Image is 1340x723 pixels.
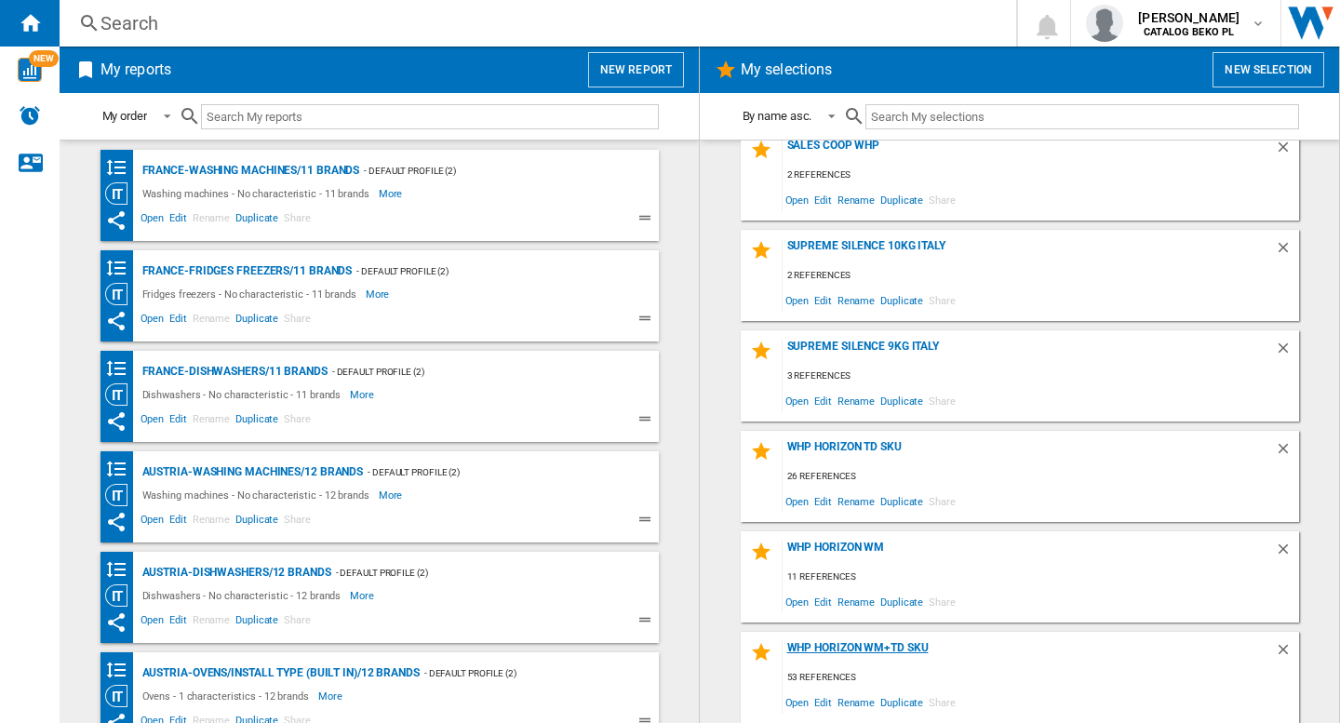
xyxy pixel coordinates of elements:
span: Duplicate [233,209,281,232]
span: Share [926,690,958,715]
span: Edit [167,511,190,533]
ng-md-icon: This report has been shared with you [105,511,127,533]
div: Brands banding [105,357,138,381]
span: More [350,383,377,406]
div: 26 references [783,465,1299,489]
button: New selection [1213,52,1324,87]
div: Dishwashers - No characteristic - 11 brands [138,383,351,406]
span: Rename [835,187,878,212]
span: Rename [835,589,878,614]
span: Edit [811,489,835,514]
div: WHP Horizon WM [783,541,1275,566]
span: More [379,182,406,205]
div: Category View [105,685,138,707]
div: Delete [1275,440,1299,465]
div: - Default profile (2) [363,461,621,484]
span: Open [138,611,167,634]
span: Rename [190,511,233,533]
span: More [318,685,345,707]
div: France-Dishwashers/11 brands [138,360,328,383]
div: Brands banding [105,458,138,481]
div: Brands banding [105,558,138,582]
span: Edit [811,288,835,313]
span: Edit [167,310,190,332]
img: alerts-logo.svg [19,104,41,127]
span: Share [281,410,314,433]
img: wise-card.svg [18,58,42,82]
div: Supreme silence 9kg italy [783,340,1275,365]
span: Open [783,589,812,614]
span: Rename [190,410,233,433]
h2: My reports [97,52,175,87]
div: Category View [105,584,138,607]
span: Duplicate [233,611,281,634]
span: Duplicate [878,187,926,212]
span: Rename [835,690,878,715]
div: - Default profile (2) [352,260,621,283]
div: WHP Horizon TD SKU [783,440,1275,465]
div: Brands banding [105,156,138,180]
span: Rename [190,310,233,332]
span: Share [926,388,958,413]
span: Share [926,187,958,212]
div: 2 references [783,164,1299,187]
span: Rename [190,209,233,232]
span: Open [783,690,812,715]
span: Duplicate [878,489,926,514]
div: Austria-Dishwashers/12 brands [138,561,331,584]
div: Brands banding [105,659,138,682]
span: Edit [811,187,835,212]
div: 2 references [783,264,1299,288]
div: 53 references [783,666,1299,690]
div: Washing machines - No characteristic - 12 brands [138,484,379,506]
span: Open [783,489,812,514]
span: Share [281,310,314,332]
span: Open [783,187,812,212]
div: WHP Horizon WM+TD SKU [783,641,1275,666]
div: 3 references [783,365,1299,388]
div: - Default profile (2) [359,159,621,182]
span: Open [138,209,167,232]
span: Share [926,589,958,614]
span: More [366,283,393,305]
span: Edit [811,589,835,614]
span: Open [783,288,812,313]
div: Delete [1275,239,1299,264]
div: By name asc. [743,109,812,123]
div: Category View [105,383,138,406]
span: Share [926,489,958,514]
input: Search My selections [865,104,1298,129]
div: - Default profile (2) [328,360,622,383]
span: Edit [167,209,190,232]
ng-md-icon: This report has been shared with you [105,310,127,332]
div: Brands banding [105,257,138,280]
span: Open [138,410,167,433]
span: Rename [835,388,878,413]
ng-md-icon: This report has been shared with you [105,209,127,232]
span: Duplicate [878,690,926,715]
span: Share [281,511,314,533]
span: NEW [29,50,59,67]
span: Open [783,388,812,413]
span: Open [138,310,167,332]
span: Share [281,209,314,232]
span: Share [926,288,958,313]
span: More [379,484,406,506]
b: CATALOG BEKO PL [1144,26,1234,38]
span: Duplicate [878,288,926,313]
span: Rename [835,489,878,514]
span: Rename [835,288,878,313]
span: Duplicate [878,589,926,614]
img: profile.jpg [1086,5,1123,42]
div: My order [102,109,147,123]
span: Open [138,511,167,533]
span: More [350,584,377,607]
input: Search My reports [201,104,659,129]
span: Share [281,611,314,634]
ng-md-icon: This report has been shared with you [105,410,127,433]
h2: My selections [737,52,836,87]
div: Ovens - 1 characteristics - 12 brands [138,685,318,707]
div: Dishwashers - No characteristic - 12 brands [138,584,351,607]
span: Edit [167,611,190,634]
div: Washing machines - No characteristic - 11 brands [138,182,379,205]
